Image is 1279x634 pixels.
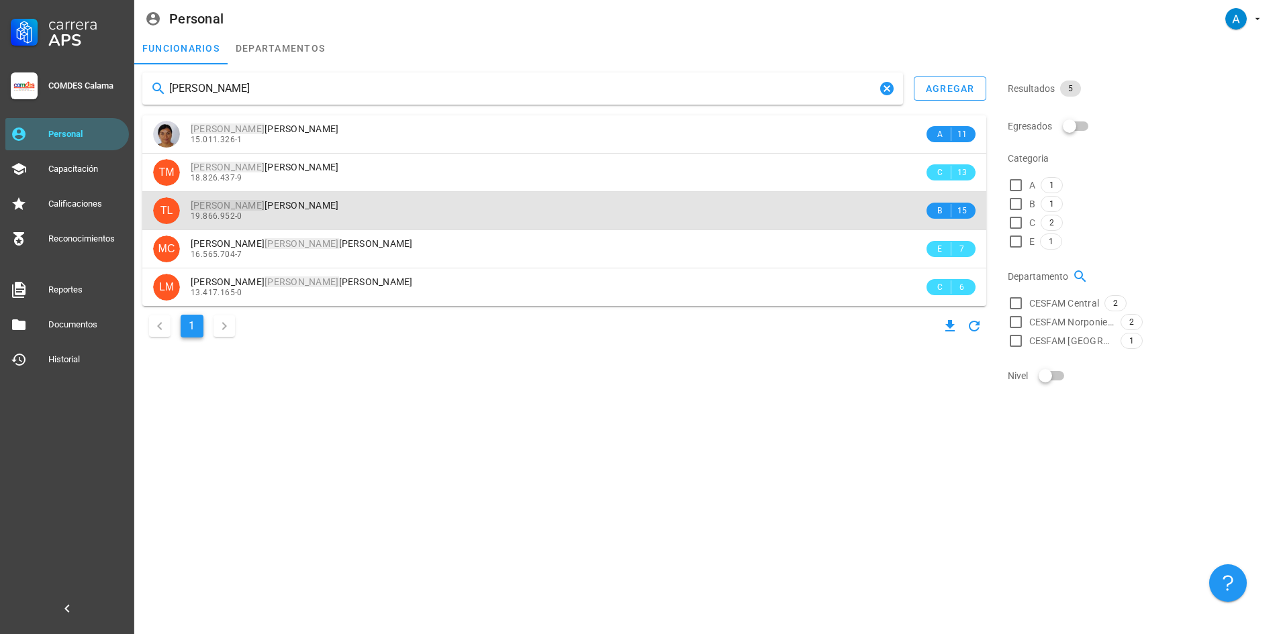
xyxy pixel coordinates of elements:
span: 11 [957,127,967,141]
div: COMDES Calama [48,81,124,91]
span: CESFAM Norponiente [1029,315,1115,329]
div: Categoria [1008,142,1271,174]
mark: [PERSON_NAME] [265,276,338,287]
div: Personal [169,11,224,26]
nav: Navegación de paginación [142,311,242,341]
span: B [935,204,945,217]
span: 15 [957,204,967,217]
div: APS [48,32,124,48]
a: Reconocimientos [5,223,129,255]
span: A [1029,178,1035,192]
span: C [1029,216,1035,229]
div: avatar [1225,8,1247,30]
div: avatar [153,159,180,186]
a: funcionarios [134,32,228,64]
div: Capacitación [48,164,124,174]
div: Carrera [48,16,124,32]
mark: [PERSON_NAME] [191,162,265,172]
span: 13.417.165-0 [191,288,242,297]
span: 18.826.437-9 [191,173,242,182]
div: avatar [153,121,180,148]
span: 16.565.704-7 [191,250,242,259]
mark: [PERSON_NAME] [191,200,265,211]
a: Calificaciones [5,188,129,220]
span: LM [159,274,174,301]
a: Personal [5,118,129,150]
span: [PERSON_NAME] [191,123,339,134]
div: Calificaciones [48,199,124,209]
span: MC [158,235,175,262]
span: 13 [957,166,967,179]
mark: [PERSON_NAME] [191,123,265,134]
span: C [935,166,945,179]
div: avatar [153,274,180,301]
span: E [1029,235,1035,248]
div: Departamento [1008,260,1271,293]
div: Resultados [1008,72,1271,105]
span: 7 [957,242,967,256]
div: avatar [153,197,180,224]
a: Reportes [5,274,129,306]
span: 19.866.952-0 [191,211,242,221]
span: C [935,280,945,294]
span: [PERSON_NAME] [191,162,339,172]
span: 1 [1049,178,1054,193]
div: Historial [48,354,124,365]
span: 2 [1113,296,1118,311]
div: avatar [153,235,180,262]
div: Egresados [1008,110,1271,142]
div: Documentos [48,319,124,330]
span: 5 [1068,81,1073,97]
div: agregar [925,83,975,94]
a: Documentos [5,309,129,341]
span: B [1029,197,1035,211]
span: CESFAM [GEOGRAPHIC_DATA] [1029,334,1115,348]
span: TL [160,197,173,224]
button: Página actual, página 1 [181,315,203,337]
span: 1 [1049,197,1054,211]
span: 2 [1129,315,1134,329]
a: Historial [5,344,129,376]
span: CESFAM Central [1029,297,1100,310]
span: 2 [1049,215,1054,230]
span: [PERSON_NAME] [PERSON_NAME] [191,238,413,249]
a: departamentos [228,32,333,64]
span: 6 [957,280,967,294]
input: Buscar funcionarios… [169,78,876,99]
div: Nivel [1008,360,1271,392]
span: TM [158,159,174,186]
span: [PERSON_NAME] [191,200,339,211]
div: Reconocimientos [48,233,124,244]
span: [PERSON_NAME] [PERSON_NAME] [191,276,413,287]
span: E [935,242,945,256]
mark: [PERSON_NAME] [265,238,338,249]
span: 1 [1129,333,1134,348]
span: A [935,127,945,141]
span: 15.011.326-1 [191,135,242,144]
button: agregar [914,76,986,101]
div: Personal [48,129,124,140]
span: 1 [1049,234,1053,249]
button: Clear [879,81,895,97]
div: Reportes [48,284,124,295]
a: Capacitación [5,153,129,185]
